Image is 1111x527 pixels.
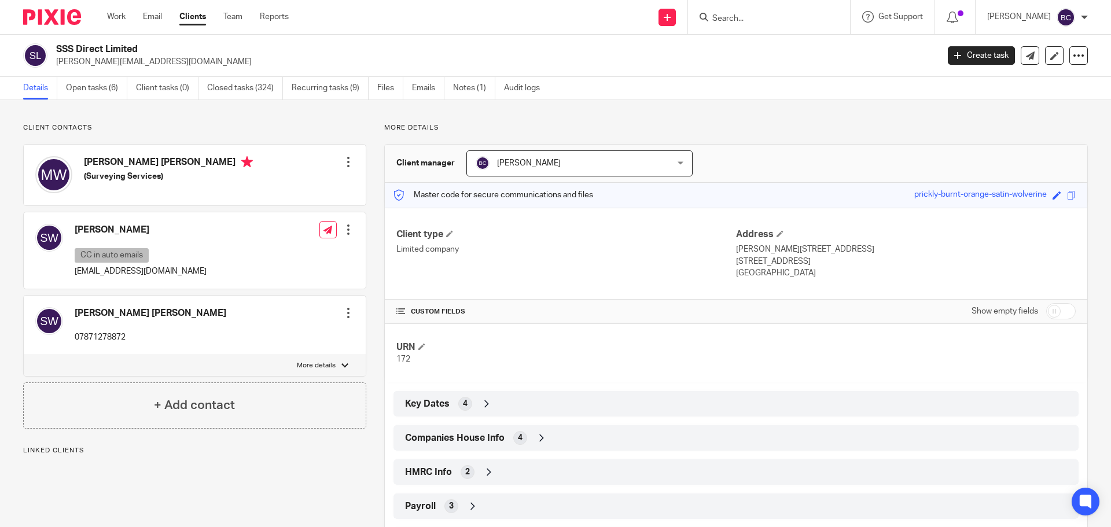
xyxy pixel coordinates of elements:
img: svg%3E [35,156,72,193]
i: Primary [241,156,253,168]
h4: [PERSON_NAME] [75,224,207,236]
img: svg%3E [35,224,63,252]
a: Details [23,77,57,99]
img: svg%3E [1057,8,1075,27]
p: [PERSON_NAME][STREET_ADDRESS] [736,244,1076,255]
h4: [PERSON_NAME] [PERSON_NAME] [75,307,226,319]
input: Search [711,14,815,24]
a: Client tasks (0) [136,77,198,99]
h4: Address [736,229,1076,241]
a: Audit logs [504,77,549,99]
h3: Client manager [396,157,455,169]
span: Key Dates [405,398,450,410]
p: Linked clients [23,446,366,455]
p: More details [384,123,1088,132]
span: 4 [463,398,468,410]
h5: (Surveying Services) [84,171,253,182]
p: More details [297,361,336,370]
a: Emails [412,77,444,99]
a: Open tasks (6) [66,77,127,99]
h4: URN [396,341,736,353]
p: Master code for secure communications and files [393,189,593,201]
img: svg%3E [23,43,47,68]
h2: SSS Direct Limited [56,43,756,56]
a: Work [107,11,126,23]
a: Create task [948,46,1015,65]
p: Client contacts [23,123,366,132]
a: Email [143,11,162,23]
p: 07871278872 [75,331,226,343]
h4: [PERSON_NAME] [PERSON_NAME] [84,156,253,171]
h4: CUSTOM FIELDS [396,307,736,316]
span: 4 [518,432,523,444]
span: Get Support [878,13,923,21]
p: [PERSON_NAME] [987,11,1051,23]
a: Team [223,11,242,23]
span: 172 [396,355,410,363]
p: [STREET_ADDRESS] [736,256,1076,267]
span: HMRC Info [405,466,452,478]
a: Closed tasks (324) [207,77,283,99]
span: 2 [465,466,470,478]
p: [EMAIL_ADDRESS][DOMAIN_NAME] [75,266,207,277]
span: Payroll [405,500,436,513]
h4: + Add contact [154,396,235,414]
p: Limited company [396,244,736,255]
p: [PERSON_NAME][EMAIL_ADDRESS][DOMAIN_NAME] [56,56,930,68]
a: Notes (1) [453,77,495,99]
span: Companies House Info [405,432,505,444]
p: [GEOGRAPHIC_DATA] [736,267,1076,279]
h4: Client type [396,229,736,241]
a: Clients [179,11,206,23]
span: [PERSON_NAME] [497,159,561,167]
a: Recurring tasks (9) [292,77,369,99]
span: 3 [449,500,454,512]
p: CC in auto emails [75,248,149,263]
a: Reports [260,11,289,23]
a: Files [377,77,403,99]
img: svg%3E [35,307,63,335]
img: svg%3E [476,156,490,170]
div: prickly-burnt-orange-satin-wolverine [914,189,1047,202]
img: Pixie [23,9,81,25]
label: Show empty fields [972,305,1038,317]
